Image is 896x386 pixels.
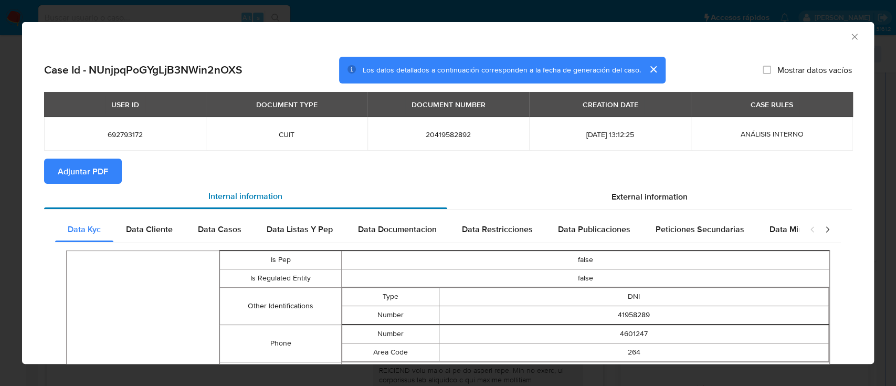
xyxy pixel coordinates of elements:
td: false [342,251,829,269]
span: Data Kyc [68,223,101,235]
div: Detailed internal info [55,217,799,242]
span: Data Minoridad [769,223,827,235]
h2: Case Id - NUnjpqPoGYgLjB3NWin2nOXS [44,63,242,77]
div: CREATION DATE [576,96,644,113]
button: Cerrar ventana [849,32,859,41]
span: Data Documentacion [358,223,437,235]
span: Data Restricciones [462,223,533,235]
span: Data Listas Y Pep [267,223,333,235]
td: Number [342,306,439,324]
td: Number [342,325,439,343]
td: AR [342,362,829,380]
div: CASE RULES [744,96,799,113]
div: Detailed info [44,184,852,209]
td: false [342,269,829,287]
button: Adjuntar PDF [44,159,122,184]
div: DOCUMENT NUMBER [405,96,492,113]
span: ANÁLISIS INTERNO [740,129,803,139]
div: USER ID [105,96,145,113]
input: Mostrar datos vacíos [763,66,771,74]
span: Mostrar datos vacíos [777,65,852,75]
td: Area Code [342,343,439,361]
td: Other Identifications [219,287,341,325]
td: Is Regulated Entity [219,269,341,287]
td: Is Pep [219,251,341,269]
td: DNI [439,287,829,306]
td: 41958289 [439,306,829,324]
span: Data Publicaciones [558,223,630,235]
span: Data Cliente [126,223,173,235]
span: Peticiones Secundarias [656,223,744,235]
span: CUIT [218,130,355,139]
td: 264 [439,343,829,361]
div: closure-recommendation-modal [22,22,874,364]
span: 692793172 [57,130,193,139]
span: Los datos detallados a continuación corresponden a la fecha de generación del caso. [363,65,640,75]
td: Nationality [219,362,341,380]
span: 20419582892 [380,130,516,139]
span: Data Casos [198,223,241,235]
span: [DATE] 13:12:25 [542,130,678,139]
span: External information [612,190,688,202]
td: Type [342,287,439,306]
button: cerrar [640,57,666,82]
td: Phone [219,325,341,362]
span: Adjuntar PDF [58,160,108,183]
div: DOCUMENT TYPE [250,96,324,113]
span: Internal information [208,190,282,202]
td: 4601247 [439,325,829,343]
